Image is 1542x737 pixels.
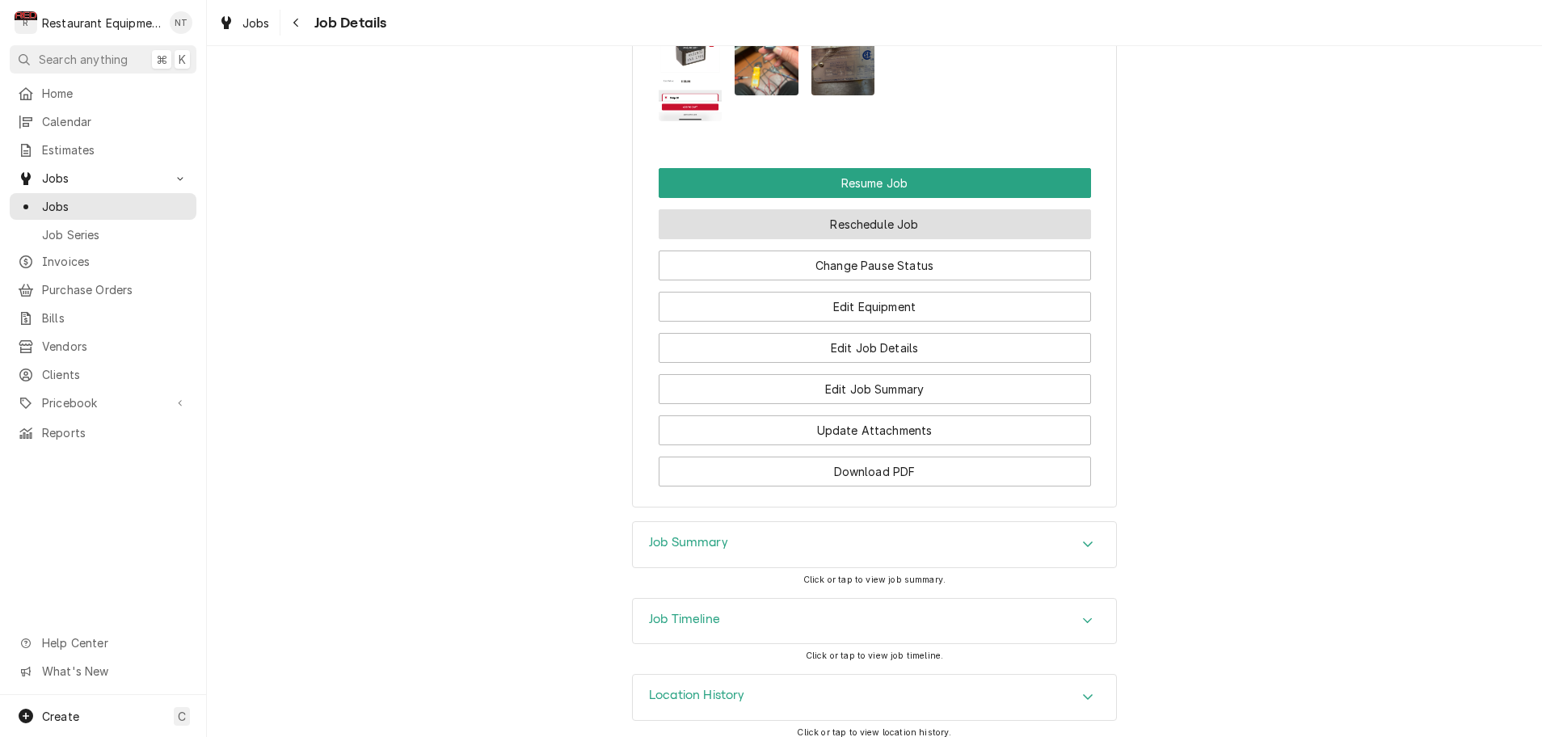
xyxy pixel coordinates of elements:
[806,651,943,661] span: Click or tap to view job timeline.
[310,12,387,34] span: Job Details
[633,599,1116,644] button: Accordion Details Expand Trigger
[659,333,1091,363] button: Edit Job Details
[659,168,1091,198] button: Resume Job
[659,363,1091,404] div: Button Group Row
[649,535,728,550] h3: Job Summary
[659,415,1091,445] button: Update Attachments
[659,322,1091,363] div: Button Group Row
[42,141,188,158] span: Estimates
[659,168,1091,198] div: Button Group Row
[10,137,196,163] a: Estimates
[659,404,1091,445] div: Button Group Row
[178,708,186,725] span: C
[633,675,1116,720] div: Accordion Header
[10,333,196,360] a: Vendors
[42,366,188,383] span: Clients
[633,599,1116,644] div: Accordion Header
[659,292,1091,322] button: Edit Equipment
[42,15,161,32] div: Restaurant Equipment Diagnostics
[735,11,798,95] img: N4eEU0XTJy8j0jFVgydf
[10,361,196,388] a: Clients
[42,663,187,680] span: What's New
[42,310,188,326] span: Bills
[15,11,37,34] div: R
[42,113,188,130] span: Calendar
[659,239,1091,280] div: Button Group Row
[10,193,196,220] a: Jobs
[42,338,188,355] span: Vendors
[42,253,188,270] span: Invoices
[10,390,196,416] a: Go to Pricebook
[649,612,720,627] h3: Job Timeline
[15,11,37,34] div: Restaurant Equipment Diagnostics's Avatar
[633,522,1116,567] button: Accordion Details Expand Trigger
[632,598,1117,645] div: Job Timeline
[659,374,1091,404] button: Edit Job Summary
[284,10,310,36] button: Navigate back
[10,276,196,303] a: Purchase Orders
[10,108,196,135] a: Calendar
[633,675,1116,720] button: Accordion Details Expand Trigger
[659,457,1091,486] button: Download PDF
[659,198,1091,239] div: Button Group Row
[10,165,196,192] a: Go to Jobs
[10,630,196,656] a: Go to Help Center
[633,522,1116,567] div: Accordion Header
[42,710,79,723] span: Create
[803,575,946,585] span: Click or tap to view job summary.
[659,445,1091,486] div: Button Group Row
[39,51,128,68] span: Search anything
[632,674,1117,721] div: Location History
[10,45,196,74] button: Search anything⌘K
[212,10,276,36] a: Jobs
[10,658,196,684] a: Go to What's New
[170,11,192,34] div: NT
[42,85,188,102] span: Home
[10,305,196,331] a: Bills
[659,280,1091,322] div: Button Group Row
[42,424,188,441] span: Reports
[42,170,164,187] span: Jobs
[42,226,188,243] span: Job Series
[242,15,270,32] span: Jobs
[10,419,196,446] a: Reports
[811,11,875,95] img: Fj9wIO9Q2WEFE5ZpFrJT
[42,634,187,651] span: Help Center
[42,198,188,215] span: Jobs
[10,248,196,275] a: Invoices
[10,80,196,107] a: Home
[10,221,196,248] a: Job Series
[156,51,167,68] span: ⌘
[659,251,1091,280] button: Change Pause Status
[42,394,164,411] span: Pricebook
[659,168,1091,486] div: Button Group
[632,521,1117,568] div: Job Summary
[42,281,188,298] span: Purchase Orders
[649,688,745,703] h3: Location History
[170,11,192,34] div: Nick Tussey's Avatar
[659,209,1091,239] button: Reschedule Job
[179,51,186,68] span: K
